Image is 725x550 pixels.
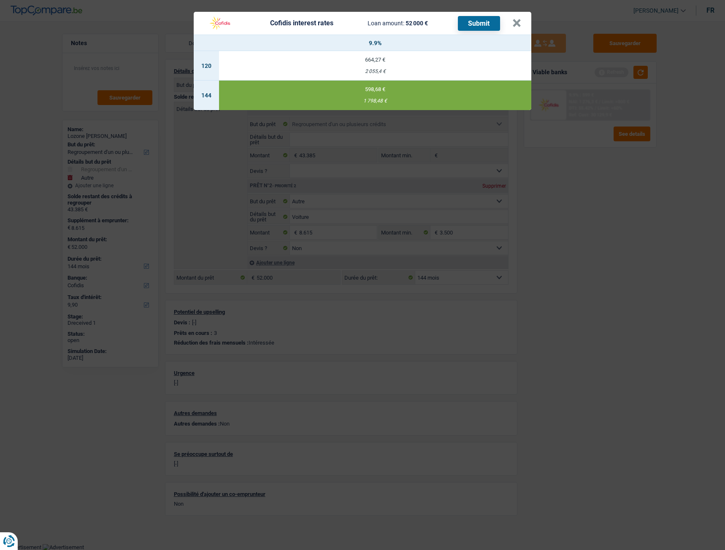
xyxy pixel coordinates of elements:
th: 9.9% [219,35,531,51]
button: Submit [458,16,500,31]
td: 144 [194,81,219,110]
button: × [512,19,521,27]
div: 2 055,4 € [219,69,531,74]
span: Loan amount: [368,20,404,27]
div: 598,68 € [219,86,531,92]
div: Cofidis interest rates [270,20,333,27]
div: 664,27 € [219,57,531,62]
div: 1 798,48 € [219,98,531,104]
span: 52 000 € [406,20,428,27]
td: 120 [194,51,219,81]
img: Cofidis [204,15,236,31]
